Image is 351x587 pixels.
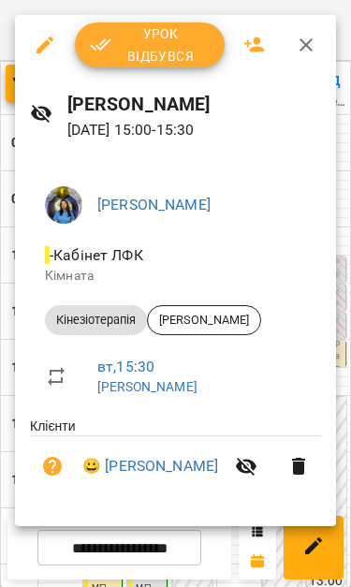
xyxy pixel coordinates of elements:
div: [PERSON_NAME] [147,305,261,335]
img: d1dec607e7f372b62d1bb04098aa4c64.jpeg [45,186,82,224]
span: Кінезіотерапія [45,312,147,329]
button: Урок відбувся [75,22,225,67]
span: - Кабінет ЛФК [45,246,147,264]
ul: Клієнти [30,417,321,504]
button: Візит ще не сплачено. Додати оплату? [30,444,75,489]
a: вт , 15:30 [97,358,154,375]
p: [DATE] 15:00 - 15:30 [67,119,321,141]
p: Кімната [45,267,306,286]
a: [PERSON_NAME] [97,196,211,213]
a: [PERSON_NAME] [97,379,197,394]
h6: [PERSON_NAME] [67,90,321,119]
span: [PERSON_NAME] [148,312,260,329]
a: 😀 [PERSON_NAME] [82,455,218,477]
span: Урок відбувся [90,22,210,67]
